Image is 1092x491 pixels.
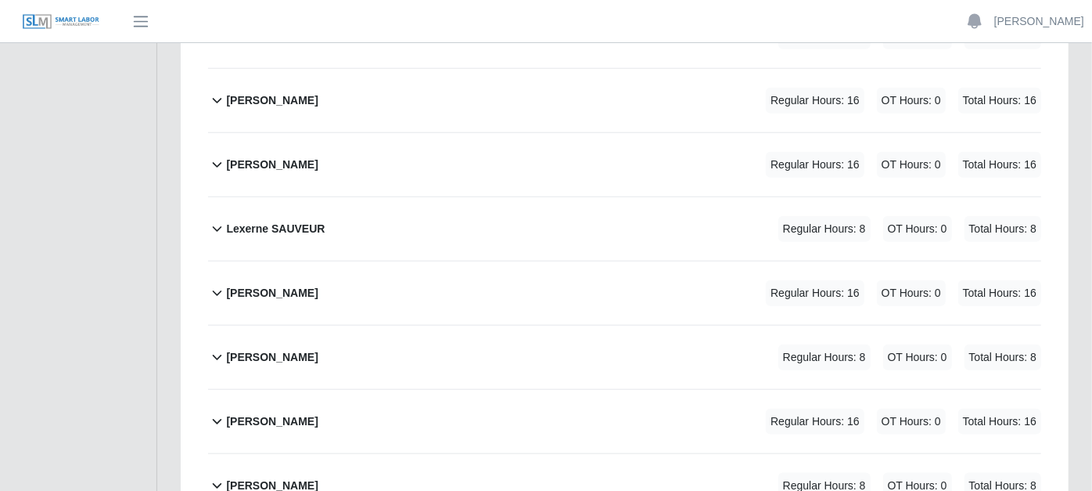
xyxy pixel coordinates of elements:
[208,197,1041,261] button: Lexerne SAUVEUR Regular Hours: 8 OT Hours: 0 Total Hours: 8
[958,88,1041,114] span: Total Hours: 16
[877,280,946,306] span: OT Hours: 0
[958,152,1041,178] span: Total Hours: 16
[778,216,871,242] span: Regular Hours: 8
[883,345,952,370] span: OT Hours: 0
[208,69,1041,132] button: [PERSON_NAME] Regular Hours: 16 OT Hours: 0 Total Hours: 16
[226,157,318,173] b: [PERSON_NAME]
[208,133,1041,197] button: [PERSON_NAME] Regular Hours: 16 OT Hours: 0 Total Hours: 16
[766,280,864,306] span: Regular Hours: 16
[226,349,318,366] b: [PERSON_NAME]
[226,413,318,430] b: [PERSON_NAME]
[766,88,864,114] span: Regular Hours: 16
[208,326,1041,389] button: [PERSON_NAME] Regular Hours: 8 OT Hours: 0 Total Hours: 8
[958,280,1041,306] span: Total Hours: 16
[208,390,1041,453] button: [PERSON_NAME] Regular Hours: 16 OT Hours: 0 Total Hours: 16
[766,409,864,435] span: Regular Hours: 16
[226,285,318,301] b: [PERSON_NAME]
[877,152,946,178] span: OT Hours: 0
[226,221,325,237] b: Lexerne SAUVEUR
[877,88,946,114] span: OT Hours: 0
[22,13,100,31] img: SLM Logo
[994,13,1084,30] a: [PERSON_NAME]
[226,92,318,109] b: [PERSON_NAME]
[958,409,1041,435] span: Total Hours: 16
[964,216,1041,242] span: Total Hours: 8
[883,216,952,242] span: OT Hours: 0
[766,152,864,178] span: Regular Hours: 16
[208,262,1041,325] button: [PERSON_NAME] Regular Hours: 16 OT Hours: 0 Total Hours: 16
[877,409,946,435] span: OT Hours: 0
[778,345,871,370] span: Regular Hours: 8
[964,345,1041,370] span: Total Hours: 8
